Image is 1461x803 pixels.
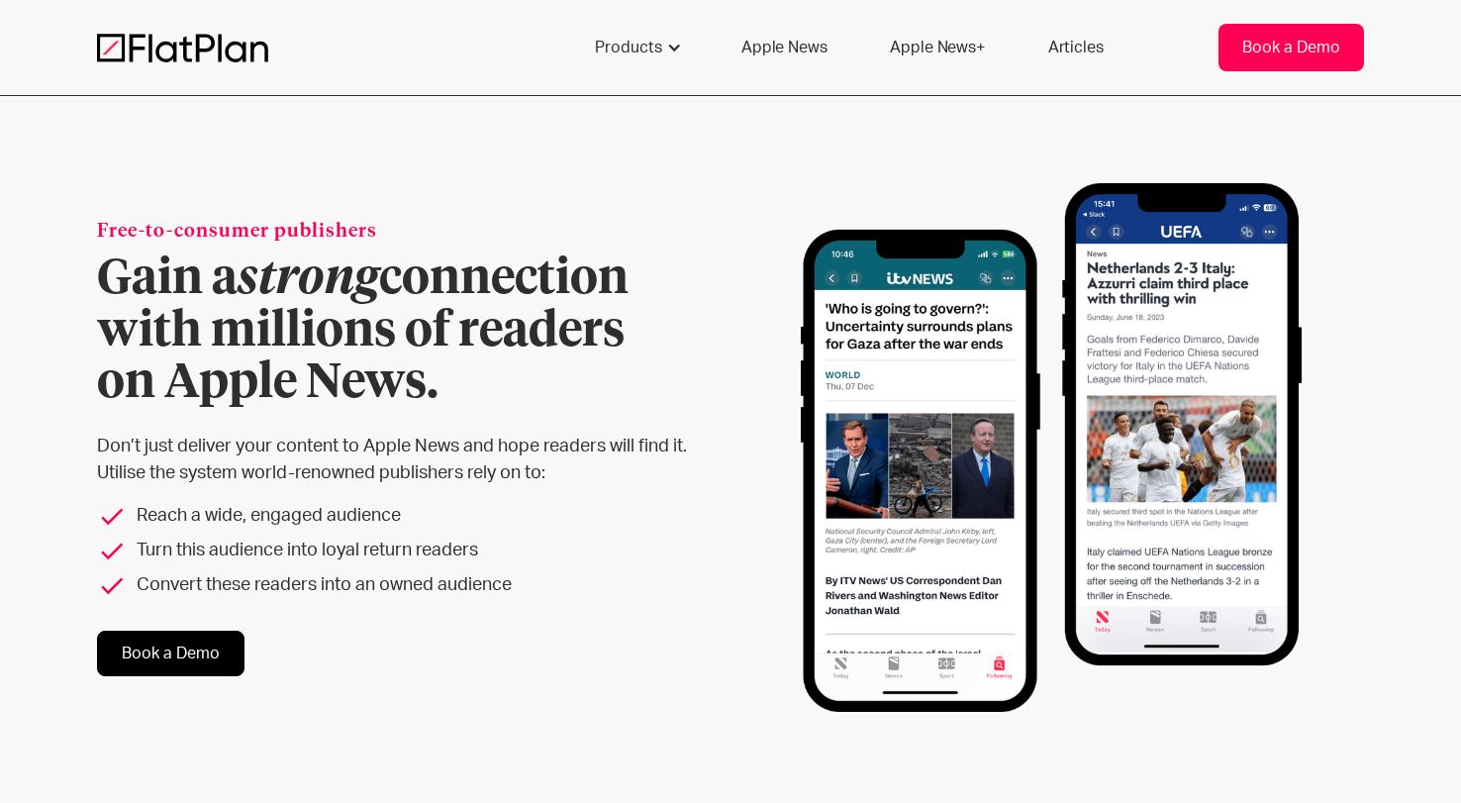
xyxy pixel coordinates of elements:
[718,24,850,71] a: Apple News
[97,434,723,487] p: Don’t just deliver your content to Apple News and hope readers will find it. Utilise the system w...
[97,219,723,246] div: Free-to-consumer publishers
[97,253,723,410] h1: Gain a connection with millions of readers on Apple News.
[571,24,702,71] div: Products
[238,255,379,303] em: strong
[866,24,1008,71] a: Apple News+
[97,572,723,599] li: Convert these readers into an owned audience
[1242,36,1340,59] div: Book a Demo
[1218,24,1364,71] a: Book a Demo
[97,631,244,676] a: Book a Demo
[595,36,662,59] div: Products
[97,503,723,530] li: Reach a wide, engaged audience
[97,538,723,564] li: Turn this audience into loyal return readers
[1024,24,1127,71] a: Articles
